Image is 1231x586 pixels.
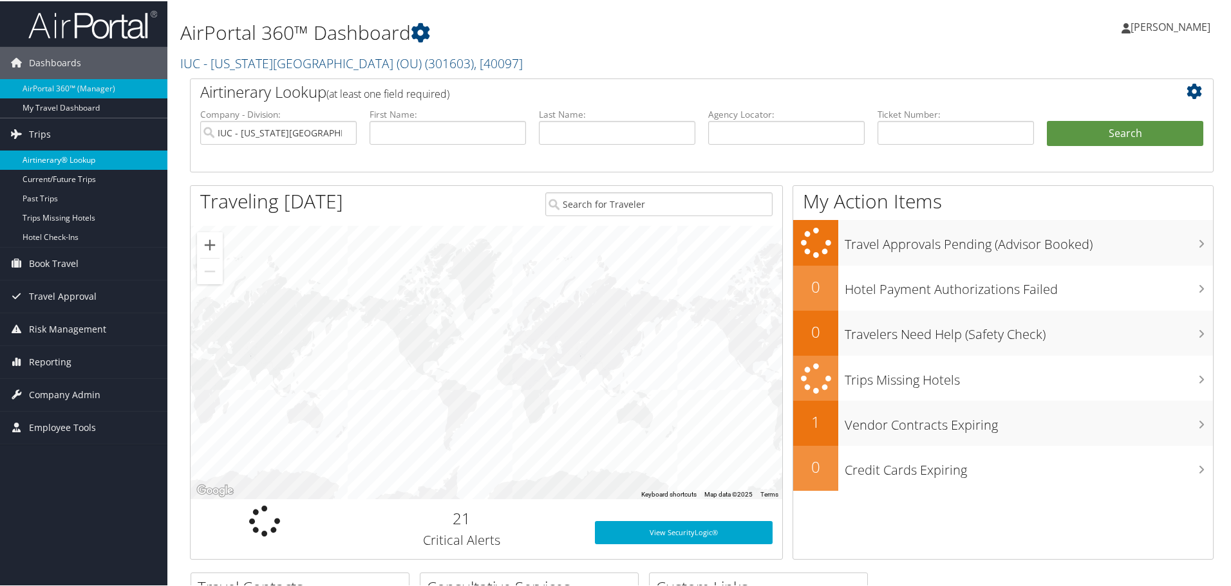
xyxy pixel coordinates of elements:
a: 1Vendor Contracts Expiring [793,399,1213,444]
h3: Trips Missing Hotels [845,363,1213,388]
h3: Credit Cards Expiring [845,453,1213,478]
span: Trips [29,117,51,149]
span: Employee Tools [29,410,96,443]
span: Travel Approval [29,279,97,311]
h2: 21 [348,506,576,528]
h3: Travelers Need Help (Safety Check) [845,318,1213,342]
button: Keyboard shortcuts [641,489,697,498]
button: Zoom in [197,231,223,257]
h2: 1 [793,410,838,432]
a: [PERSON_NAME] [1122,6,1223,45]
span: Book Travel [29,246,79,279]
a: Trips Missing Hotels [793,354,1213,400]
h3: Critical Alerts [348,530,576,548]
h2: Airtinerary Lookup [200,80,1118,102]
span: [PERSON_NAME] [1131,19,1210,33]
h2: 0 [793,455,838,477]
button: Search [1047,120,1203,145]
label: Agency Locator: [708,107,865,120]
h3: Hotel Payment Authorizations Failed [845,273,1213,297]
label: First Name: [370,107,526,120]
a: IUC - [US_STATE][GEOGRAPHIC_DATA] (OU) [180,53,523,71]
span: Dashboards [29,46,81,78]
h3: Vendor Contracts Expiring [845,408,1213,433]
a: Open this area in Google Maps (opens a new window) [194,481,236,498]
h2: 0 [793,320,838,342]
a: View SecurityLogic® [595,520,773,543]
h1: My Action Items [793,187,1213,214]
a: 0Hotel Payment Authorizations Failed [793,264,1213,309]
button: Zoom out [197,257,223,283]
span: Map data ©2025 [704,490,753,497]
span: ( 301603 ) [425,53,474,71]
a: 0Travelers Need Help (Safety Check) [793,309,1213,354]
label: Ticket Number: [878,107,1034,120]
span: , [ 40097 ] [474,53,523,71]
a: Travel Approvals Pending (Advisor Booked) [793,219,1213,264]
span: Risk Management [29,312,106,344]
img: Google [194,481,236,498]
span: (at least one field required) [326,86,449,100]
img: airportal-logo.png [28,8,157,39]
input: Search for Traveler [545,191,773,215]
h3: Travel Approvals Pending (Advisor Booked) [845,228,1213,252]
a: Terms (opens in new tab) [760,490,778,497]
span: Company Admin [29,378,100,410]
h1: AirPortal 360™ Dashboard [180,18,876,45]
h2: 0 [793,275,838,297]
a: 0Credit Cards Expiring [793,444,1213,490]
label: Company - Division: [200,107,357,120]
span: Reporting [29,345,71,377]
label: Last Name: [539,107,695,120]
h1: Traveling [DATE] [200,187,343,214]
